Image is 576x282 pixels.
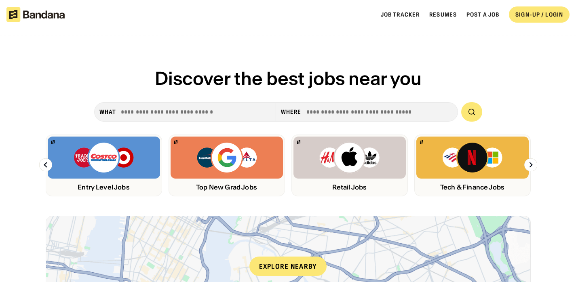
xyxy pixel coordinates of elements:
div: Retail Jobs [293,183,406,191]
img: Trader Joe’s, Costco, Target logos [73,141,135,174]
a: Job Tracker [381,11,420,18]
img: Bandana logo [420,140,423,144]
img: Bank of America, Netflix, Microsoft logos [442,141,503,174]
div: SIGN-UP / LOGIN [515,11,563,18]
img: Left Arrow [39,158,52,171]
div: Explore nearby [249,257,327,276]
img: Bandana logo [51,140,55,144]
img: Capital One, Google, Delta logos [196,141,257,174]
a: Bandana logoH&M, Apply, Adidas logosRetail Jobs [291,135,408,196]
a: Post a job [466,11,499,18]
img: H&M, Apply, Adidas logos [319,141,380,174]
div: what [99,108,116,116]
a: Bandana logoTrader Joe’s, Costco, Target logosEntry Level Jobs [46,135,162,196]
div: Where [281,108,302,116]
a: Resumes [429,11,457,18]
a: Bandana logoCapital One, Google, Delta logosTop New Grad Jobs [169,135,285,196]
div: Entry Level Jobs [48,183,160,191]
a: Bandana logoBank of America, Netflix, Microsoft logosTech & Finance Jobs [414,135,531,196]
img: Right Arrow [524,158,537,171]
img: Bandana logotype [6,7,65,22]
img: Bandana logo [174,140,177,144]
img: Bandana logo [297,140,300,144]
div: Top New Grad Jobs [171,183,283,191]
span: Discover the best jobs near you [155,67,422,90]
div: Tech & Finance Jobs [416,183,529,191]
